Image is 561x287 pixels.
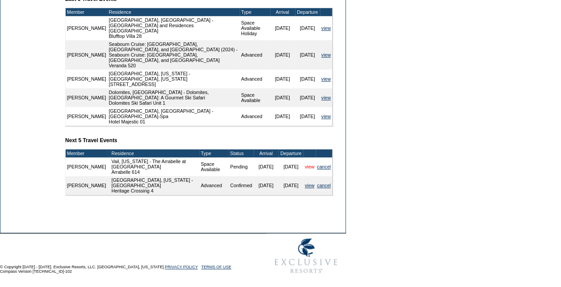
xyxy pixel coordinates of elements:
b: Next 5 Travel Events [65,137,117,143]
td: [DATE] [295,16,320,40]
td: Type [199,149,229,157]
td: [PERSON_NAME] [66,40,108,70]
a: view [321,95,331,100]
td: Status [229,149,253,157]
td: Departure [295,8,320,16]
td: Member [66,8,108,16]
td: Arrival [253,149,278,157]
td: [PERSON_NAME] [66,70,108,88]
a: view [305,183,314,188]
td: [PERSON_NAME] [66,176,108,195]
td: Residence [108,8,240,16]
td: [DATE] [270,88,295,107]
td: [DATE] [253,176,278,195]
td: [DATE] [295,88,320,107]
td: [DATE] [295,107,320,126]
td: Advanced [240,40,270,70]
a: view [321,25,331,31]
td: [PERSON_NAME] [66,107,108,126]
td: Seabourn Cruise: [GEOGRAPHIC_DATA], [GEOGRAPHIC_DATA], and [GEOGRAPHIC_DATA] (2024) - Seabourn Cr... [108,40,240,70]
td: [GEOGRAPHIC_DATA], [GEOGRAPHIC_DATA] - [GEOGRAPHIC_DATA] and Residences [GEOGRAPHIC_DATA] Bluffto... [108,16,240,40]
td: Member [66,149,108,157]
td: [DATE] [278,157,303,176]
td: Space Available [240,88,270,107]
td: Vail, [US_STATE] - The Arrabelle at [GEOGRAPHIC_DATA] Arrabelle 614 [110,157,199,176]
td: [GEOGRAPHIC_DATA], [US_STATE] - [GEOGRAPHIC_DATA] Heritage Crossing 4 [110,176,199,195]
a: view [305,164,314,169]
td: Advanced [199,176,229,195]
td: Arrival [270,8,295,16]
td: [GEOGRAPHIC_DATA], [GEOGRAPHIC_DATA] - [GEOGRAPHIC_DATA]-Spa Hotel Majestic 01 [108,107,240,126]
td: Residence [110,149,199,157]
td: [DATE] [270,107,295,126]
td: Departure [278,149,303,157]
a: view [321,52,331,57]
a: view [321,76,331,82]
td: [DATE] [295,70,320,88]
td: [GEOGRAPHIC_DATA], [US_STATE] - [GEOGRAPHIC_DATA], [US_STATE] [STREET_ADDRESS] [108,70,240,88]
a: TERMS OF USE [201,265,232,269]
td: [DATE] [253,157,278,176]
td: Dolomites, [GEOGRAPHIC_DATA] - Dolomites, [GEOGRAPHIC_DATA]: A Gourmet Ski Safari Dolomites Ski S... [108,88,240,107]
a: cancel [317,164,331,169]
td: Advanced [240,70,270,88]
td: Confirmed [229,176,253,195]
td: Advanced [240,107,270,126]
td: [DATE] [270,40,295,70]
td: [DATE] [270,16,295,40]
a: PRIVACY POLICY [165,265,198,269]
a: cancel [317,183,331,188]
td: [PERSON_NAME] [66,16,108,40]
td: [PERSON_NAME] [66,88,108,107]
td: [DATE] [270,70,295,88]
img: Exclusive Resorts [266,234,346,278]
td: Pending [229,157,253,176]
td: [PERSON_NAME] [66,157,108,176]
td: [DATE] [295,40,320,70]
td: Type [240,8,270,16]
td: [DATE] [278,176,303,195]
a: view [321,114,331,119]
td: Space Available Holiday [240,16,270,40]
td: Space Available [199,157,229,176]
